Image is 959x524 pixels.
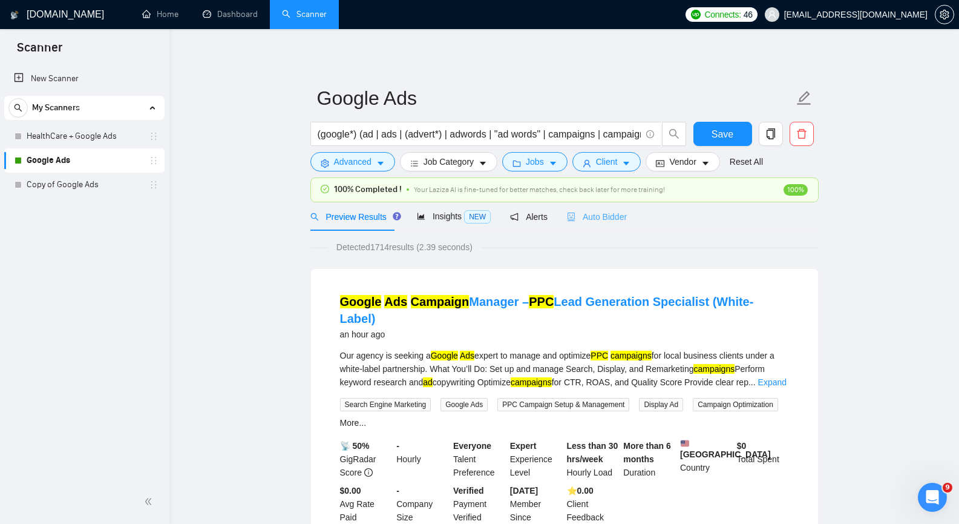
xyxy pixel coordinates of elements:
[424,155,474,168] span: Job Category
[310,213,319,221] span: search
[693,122,752,146] button: Save
[768,10,776,19] span: user
[510,212,548,222] span: Alerts
[704,8,741,21] span: Connects:
[623,441,671,464] b: More than 6 months
[596,155,618,168] span: Client
[27,173,142,197] a: Copy of Google Ads
[9,104,27,112] span: search
[4,67,165,91] li: New Scanner
[639,398,683,411] span: Display Ad
[321,185,329,193] span: check-circle
[7,39,72,64] span: Scanner
[334,183,402,196] span: 100% Completed !
[149,156,159,165] span: holder
[340,349,789,389] div: Our agency is seeking a expert to manage and optimize for local business clients under a white-la...
[27,148,142,173] a: Google Ads
[440,398,488,411] span: Google Ads
[662,122,686,146] button: search
[479,159,487,168] span: caret-down
[400,152,497,171] button: barsJob Categorycaret-down
[410,159,419,168] span: bars
[680,439,771,459] b: [GEOGRAPHIC_DATA]
[411,295,470,308] mark: Campaign
[414,185,665,194] span: Your Laziza AI is fine-tuned for better matches, check back later for more training!
[567,212,627,222] span: Auto Bidder
[340,327,789,342] div: an hour ago
[340,295,754,325] a: Google Ads CampaignManager –PPCLead Generation Specialist (White-Label)
[730,155,763,168] a: Reset All
[678,439,735,479] div: Country
[394,439,451,479] div: Hourly
[935,5,954,24] button: setting
[790,122,814,146] button: delete
[510,441,537,451] b: Expert
[622,159,630,168] span: caret-down
[610,351,652,360] mark: campaigns
[796,90,812,106] span: edit
[784,184,808,196] span: 100%
[340,295,382,308] mark: Google
[396,486,399,496] b: -
[511,377,552,387] mark: campaigns
[4,96,165,197] li: My Scanners
[317,83,794,113] input: Scanner name...
[417,211,491,221] span: Insights
[748,377,756,387] span: ...
[340,398,431,411] span: Search Engine Marketing
[510,213,519,221] span: notification
[918,483,947,512] iframe: Intercom live chat
[464,210,491,224] span: NEW
[646,152,719,171] button: idcardVendorcaret-down
[318,127,641,142] input: Search Freelance Jobs...
[340,486,361,496] b: $0.00
[591,351,608,360] mark: PPC
[691,10,701,19] img: upwork-logo.png
[935,10,954,19] a: setting
[656,159,664,168] span: idcard
[282,9,327,19] a: searchScanner
[572,152,641,171] button: userClientcaret-down
[310,152,395,171] button: settingAdvancedcaret-down
[144,496,156,508] span: double-left
[338,484,394,524] div: Avg Rate Paid
[149,180,159,190] span: holder
[384,295,407,308] mark: Ads
[567,441,618,464] b: Less than 30 hrs/week
[451,439,508,479] div: Talent Preference
[621,439,678,479] div: Duration
[10,5,19,25] img: logo
[391,211,402,222] div: Tooltip anchor
[565,439,621,479] div: Hourly Load
[340,418,367,428] a: More...
[508,439,565,479] div: Experience Level
[758,377,787,387] a: Expand
[512,159,521,168] span: folder
[646,130,654,138] span: info-circle
[502,152,568,171] button: folderJobscaret-down
[8,98,28,118] button: search
[737,441,747,451] b: $ 0
[693,364,735,374] mark: campaigns
[203,9,258,19] a: dashboardDashboard
[529,295,554,308] mark: PPC
[508,484,565,524] div: Member Since
[149,131,159,141] span: holder
[460,351,474,360] mark: Ads
[310,212,398,222] span: Preview Results
[394,484,451,524] div: Company Size
[759,122,783,146] button: copy
[417,212,425,221] span: area-chart
[567,486,594,496] b: ⭐️ 0.00
[451,484,508,524] div: Payment Verified
[701,159,710,168] span: caret-down
[453,486,484,496] b: Verified
[14,67,155,91] a: New Scanner
[364,468,373,477] span: info-circle
[32,96,80,120] span: My Scanners
[328,240,481,254] span: Detected 1714 results (2.39 seconds)
[431,351,458,360] mark: Google
[453,441,491,451] b: Everyone
[583,159,591,168] span: user
[759,128,782,139] span: copy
